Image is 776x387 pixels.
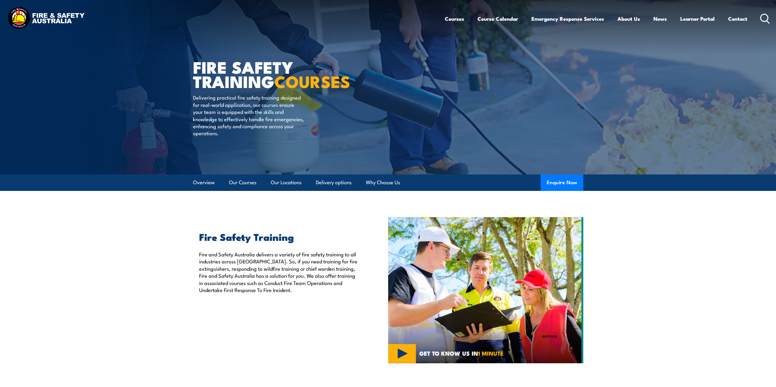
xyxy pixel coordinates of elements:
a: Why Choose Us [366,174,400,191]
a: Courses [445,11,464,27]
a: Contact [728,11,747,27]
span: GET TO KNOW US IN [419,350,504,356]
a: Our Courses [229,174,256,191]
img: Fire Safety Training Courses [388,217,583,363]
a: Learner Portal [680,11,715,27]
p: Fire and Safety Australia delivers a variety of fire safety training to all industries across [GE... [199,251,360,293]
a: Delivery options [316,174,352,191]
a: About Us [617,11,640,27]
a: Overview [193,174,215,191]
h2: Fire Safety Training [199,232,360,241]
strong: COURSES [274,68,350,93]
a: Emergency Response Services [531,11,604,27]
p: Delivering practical fire safety training designed for real-world application, our courses ensure... [193,94,304,136]
button: Enquire Now [541,174,583,191]
a: News [653,11,667,27]
a: Our Locations [271,174,302,191]
h1: FIRE SAFETY TRAINING [193,60,344,88]
strong: 1 MINUTE [478,349,504,357]
a: Course Calendar [477,11,518,27]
